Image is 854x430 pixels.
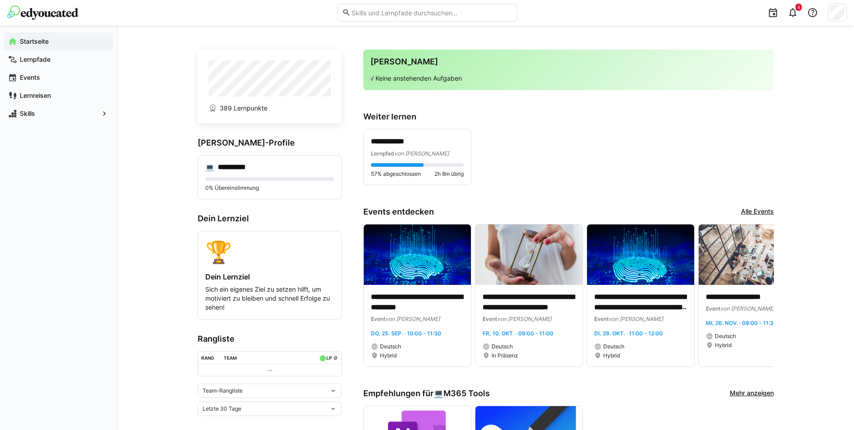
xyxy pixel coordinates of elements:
[720,305,775,312] span: von [PERSON_NAME]
[699,224,806,285] img: image
[371,170,421,178] span: 57% abgeschlossen
[741,207,774,217] a: Alle Events
[203,405,241,412] span: Letzte 30 Tage
[394,150,449,157] span: von [PERSON_NAME]
[609,316,663,322] span: von [PERSON_NAME]
[587,224,694,285] img: image
[443,389,490,398] span: M365 Tools
[326,355,332,361] div: LP
[224,355,237,361] div: Team
[201,355,214,361] div: Rang
[364,224,471,285] img: image
[363,389,490,398] h3: Empfehlungen für
[371,57,767,67] h3: [PERSON_NAME]
[492,352,518,359] span: In Präsenz
[594,330,663,337] span: Di, 28. Okt. · 11:00 - 12:00
[603,352,620,359] span: Hybrid
[715,333,736,340] span: Deutsch
[371,74,767,83] p: √ Keine anstehenden Aufgaben
[434,389,490,398] div: 💻️
[380,343,401,350] span: Deutsch
[198,214,342,224] h3: Dein Lernziel
[730,389,774,398] a: Mehr anzeigen
[385,316,440,322] span: von [PERSON_NAME]
[363,207,434,217] h3: Events entdecken
[594,316,609,322] span: Event
[198,138,342,148] h3: [PERSON_NAME]-Profile
[334,353,338,361] a: ø
[475,224,583,285] img: image
[351,9,512,17] input: Skills und Lernpfade durchsuchen…
[198,334,342,344] h3: Rangliste
[706,305,720,312] span: Event
[371,316,385,322] span: Event
[205,238,334,265] div: 🏆
[205,163,214,172] div: 💻️
[203,387,243,394] span: Team-Rangliste
[205,272,334,281] h4: Dein Lernziel
[715,342,732,349] span: Hybrid
[371,330,441,337] span: Do, 25. Sep. · 10:00 - 11:30
[483,330,553,337] span: Fr, 10. Okt. · 09:00 - 11:00
[492,343,513,350] span: Deutsch
[363,112,774,122] h3: Weiter lernen
[380,352,397,359] span: Hybrid
[706,320,777,326] span: Mi, 26. Nov. · 09:00 - 11:30
[371,150,394,157] span: Lernpfad
[483,316,497,322] span: Event
[205,285,334,312] p: Sich ein eigenes Ziel zu setzen hilft, um motiviert zu bleiben und schnell Erfolge zu sehen!
[205,184,334,192] p: 0% Übereinstimmung
[603,343,624,350] span: Deutsch
[797,5,800,10] span: 4
[220,104,267,113] span: 389 Lernpunkte
[434,170,464,178] span: 2h 8m übrig
[497,316,551,322] span: von [PERSON_NAME]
